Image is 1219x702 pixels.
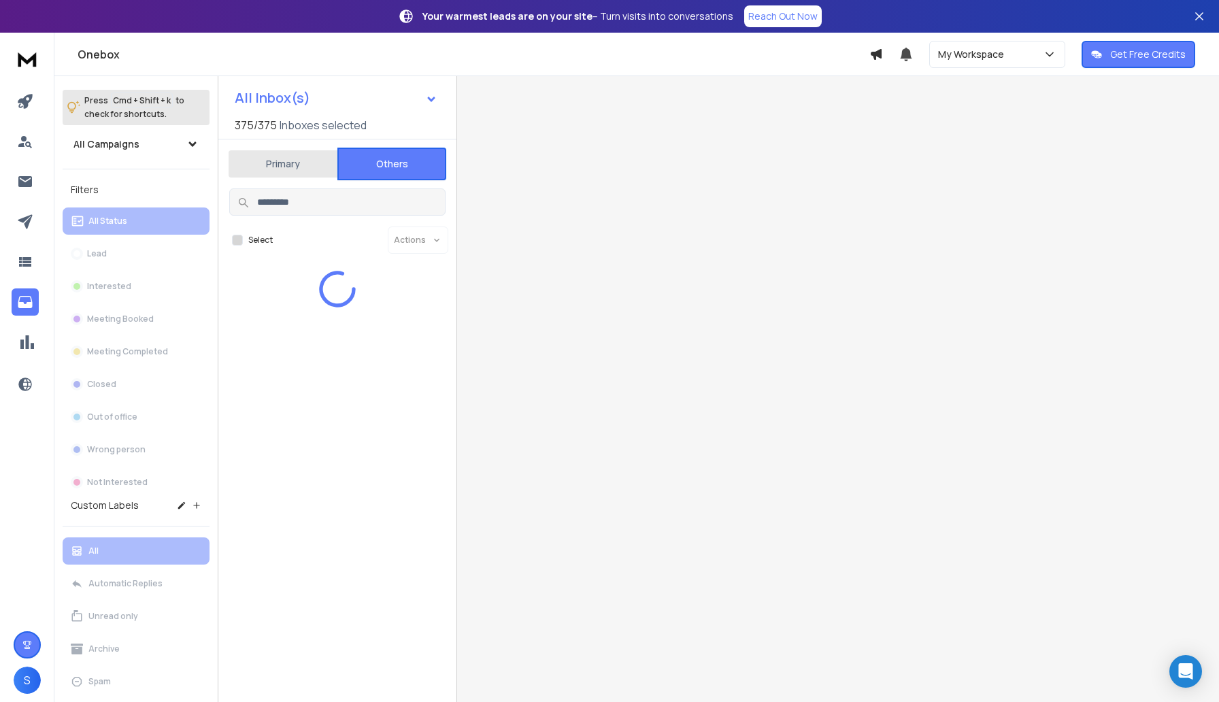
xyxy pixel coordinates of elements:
button: All Campaigns [63,131,210,158]
h3: Custom Labels [71,499,139,512]
p: Reach Out Now [748,10,818,23]
label: Select [248,235,273,246]
h1: All Inbox(s) [235,91,310,105]
button: All Inbox(s) [224,84,448,112]
strong: Your warmest leads are on your site [422,10,592,22]
p: – Turn visits into conversations [422,10,733,23]
h3: Inboxes selected [280,117,367,133]
span: 375 / 375 [235,117,277,133]
button: S [14,667,41,694]
p: Press to check for shortcuts. [84,94,184,121]
h3: Filters [63,180,210,199]
h1: All Campaigns [73,137,139,151]
p: Get Free Credits [1110,48,1186,61]
button: Get Free Credits [1082,41,1195,68]
button: Others [337,148,446,180]
img: logo [14,46,41,71]
a: Reach Out Now [744,5,822,27]
p: My Workspace [938,48,1009,61]
h1: Onebox [78,46,869,63]
span: Cmd + Shift + k [111,93,173,108]
button: Primary [229,149,337,179]
div: Open Intercom Messenger [1169,655,1202,688]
